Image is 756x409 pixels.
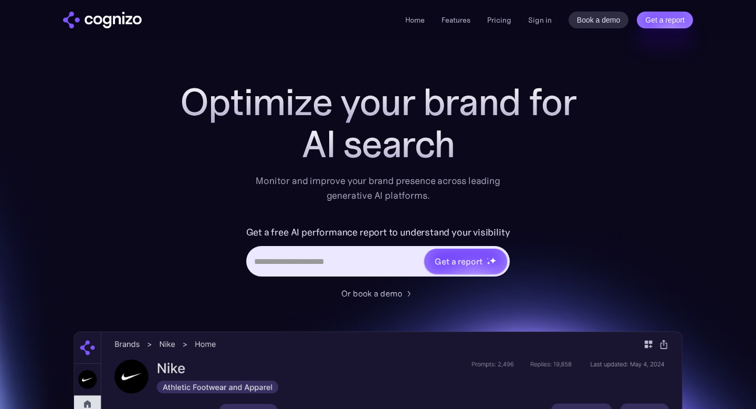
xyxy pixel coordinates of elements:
[569,12,629,28] a: Book a demo
[341,287,402,300] div: Or book a demo
[249,173,507,203] div: Monitor and improve your brand presence across leading generative AI platforms.
[637,12,693,28] a: Get a report
[487,15,511,25] a: Pricing
[168,81,588,123] h1: Optimize your brand for
[341,287,415,300] a: Or book a demo
[63,12,142,28] a: home
[246,224,510,282] form: Hero URL Input Form
[423,248,508,275] a: Get a reportstarstarstar
[487,258,488,259] img: star
[528,14,552,26] a: Sign in
[246,224,510,241] label: Get a free AI performance report to understand your visibility
[487,261,490,265] img: star
[63,12,142,28] img: cognizo logo
[405,15,425,25] a: Home
[489,257,496,264] img: star
[168,123,588,165] div: AI search
[435,255,482,268] div: Get a report
[442,15,470,25] a: Features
